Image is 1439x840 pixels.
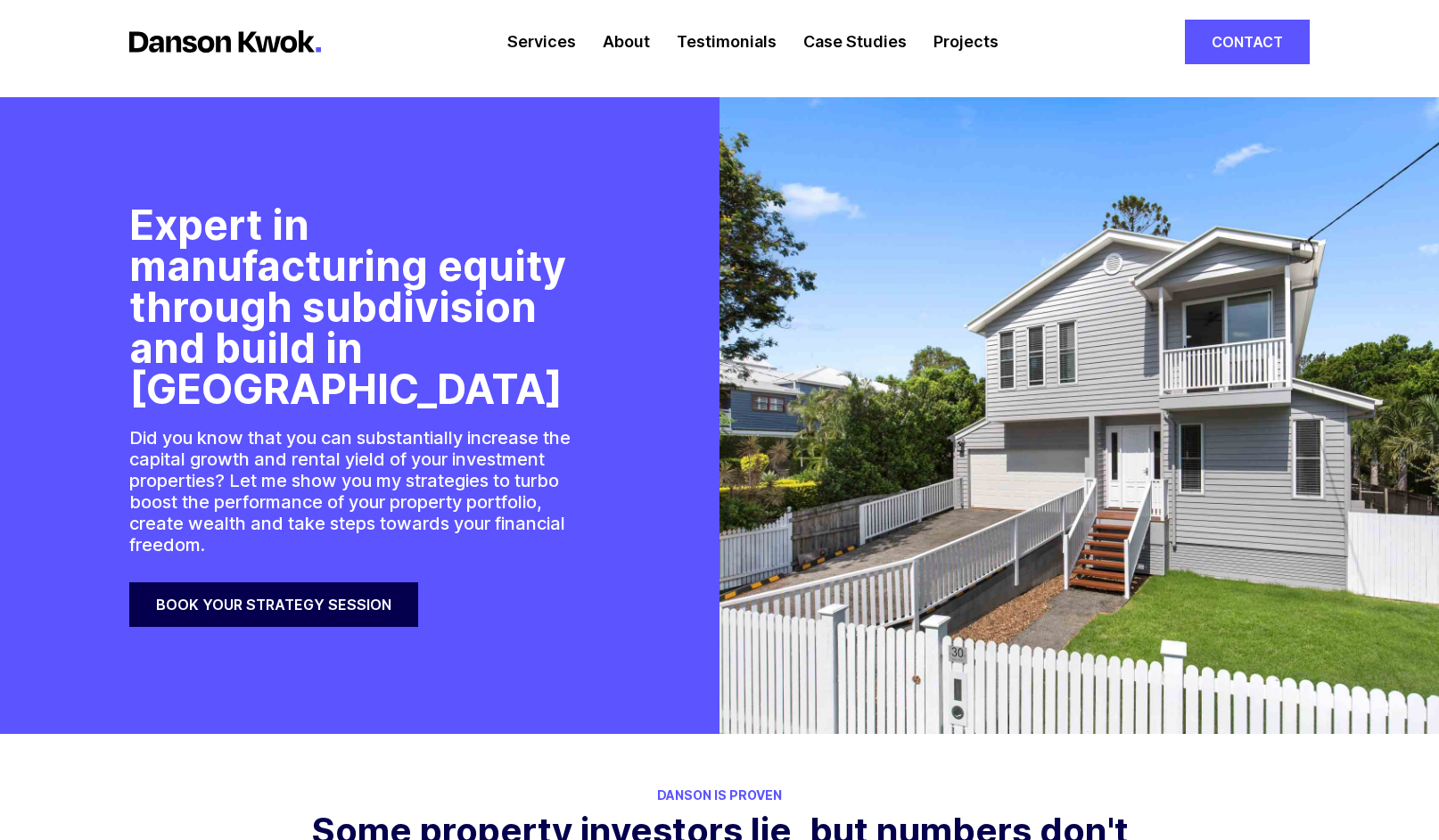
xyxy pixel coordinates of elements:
[657,787,782,803] span: Danson is Proven
[129,30,321,53] img: logo-horizontal.f5b67f0.svg
[1185,20,1310,64] a: Contact
[129,427,590,556] p: Did you know that you can substantially increase the capital growth and rental yield of your inve...
[129,582,418,627] a: Book your strategy session
[129,204,590,409] h1: Expert in manufacturing equity through subdivision and build in [GEOGRAPHIC_DATA]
